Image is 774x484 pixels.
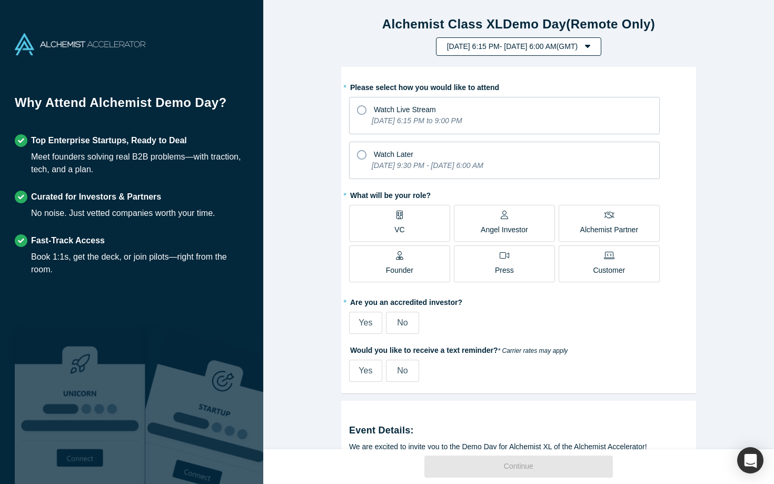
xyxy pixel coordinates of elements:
span: Yes [359,366,372,375]
p: Angel Investor [481,224,528,235]
label: Are you an accredited investor? [349,293,688,308]
img: Prism AI [145,329,276,484]
span: No [397,366,408,375]
i: [DATE] 9:30 PM - [DATE] 6:00 AM [372,161,483,170]
p: Alchemist Partner [580,224,638,235]
label: What will be your role? [349,186,688,201]
span: Watch Live Stream [374,105,436,114]
strong: Curated for Investors & Partners [31,192,161,201]
button: [DATE] 6:15 PM- [DATE] 6:00 AM(GMT) [436,37,601,56]
strong: Alchemist Class XL Demo Day (Remote Only) [382,17,655,31]
strong: Top Enterprise Startups, Ready to Deal [31,136,187,145]
div: No noise. Just vetted companies worth your time. [31,207,215,220]
span: Watch Later [374,150,413,159]
em: * Carrier rates may apply [498,347,568,354]
i: [DATE] 6:15 PM to 9:00 PM [372,116,462,125]
p: Founder [386,265,413,276]
p: VC [394,224,404,235]
h1: Why Attend Alchemist Demo Day? [15,93,249,120]
img: Alchemist Accelerator Logo [15,33,145,55]
div: Book 1:1s, get the deck, or join pilots—right from the room. [31,251,249,276]
span: No [397,318,408,327]
p: Press [495,265,514,276]
img: Robust Technologies [15,329,145,484]
label: Would you like to receive a text reminder? [349,341,688,356]
span: Yes [359,318,372,327]
strong: Event Details: [349,425,414,436]
strong: Fast-Track Access [31,236,105,245]
div: Meet founders solving real B2B problems—with traction, tech, and a plan. [31,151,249,176]
div: We are excited to invite you to the Demo Day for Alchemist XL of the Alchemist Accelerator! [349,441,688,452]
p: Customer [593,265,625,276]
button: Continue [424,456,613,478]
label: Please select how you would like to attend [349,78,688,93]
